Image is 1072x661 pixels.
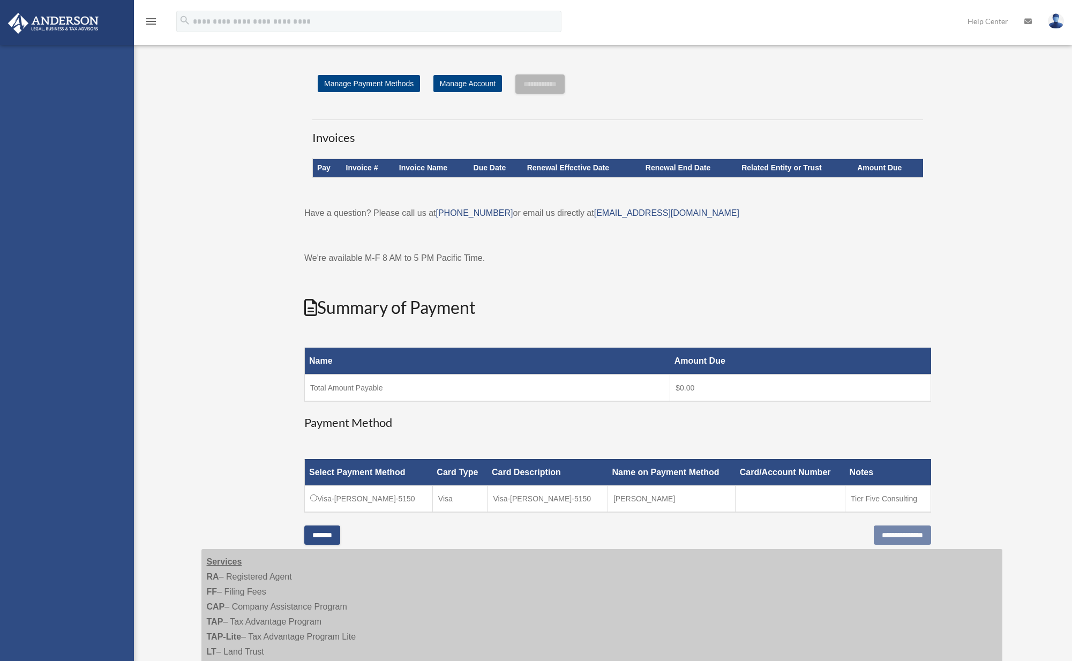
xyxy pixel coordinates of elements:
img: User Pic [1048,13,1064,29]
th: Card Description [488,459,608,485]
strong: Services [207,557,242,566]
th: Pay [313,159,342,177]
th: Amount Due [670,348,931,374]
a: Manage Account [433,75,502,92]
th: Invoice # [342,159,395,177]
h3: Payment Method [304,415,931,431]
th: Card Type [432,459,488,485]
th: Select Payment Method [305,459,433,485]
i: search [179,14,191,26]
p: We're available M-F 8 AM to 5 PM Pacific Time. [304,251,931,266]
td: Tier Five Consulting [845,485,931,512]
td: Total Amount Payable [305,374,670,401]
th: Related Entity or Trust [737,159,853,177]
p: Have a question? Please call us at or email us directly at [304,206,931,221]
td: [PERSON_NAME] [608,485,735,512]
strong: RA [207,572,219,581]
th: Invoice Name [395,159,469,177]
strong: TAP [207,617,223,626]
th: Renewal Effective Date [523,159,641,177]
th: Due Date [469,159,523,177]
a: Manage Payment Methods [318,75,420,92]
h3: Invoices [312,119,923,146]
td: $0.00 [670,374,931,401]
th: Name on Payment Method [608,459,735,485]
th: Amount Due [853,159,923,177]
a: [PHONE_NUMBER] [436,208,513,217]
img: Anderson Advisors Platinum Portal [5,13,102,34]
i: menu [145,15,158,28]
th: Renewal End Date [641,159,737,177]
strong: FF [207,587,218,596]
th: Name [305,348,670,374]
strong: LT [207,647,216,656]
td: Visa [432,485,488,512]
td: Visa-[PERSON_NAME]-5150 [488,485,608,512]
td: Visa-[PERSON_NAME]-5150 [305,485,433,512]
th: Notes [845,459,931,485]
th: Card/Account Number [736,459,845,485]
a: menu [145,19,158,28]
strong: CAP [207,602,225,611]
h2: Summary of Payment [304,296,931,320]
strong: TAP-Lite [207,632,242,641]
a: [EMAIL_ADDRESS][DOMAIN_NAME] [594,208,739,217]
